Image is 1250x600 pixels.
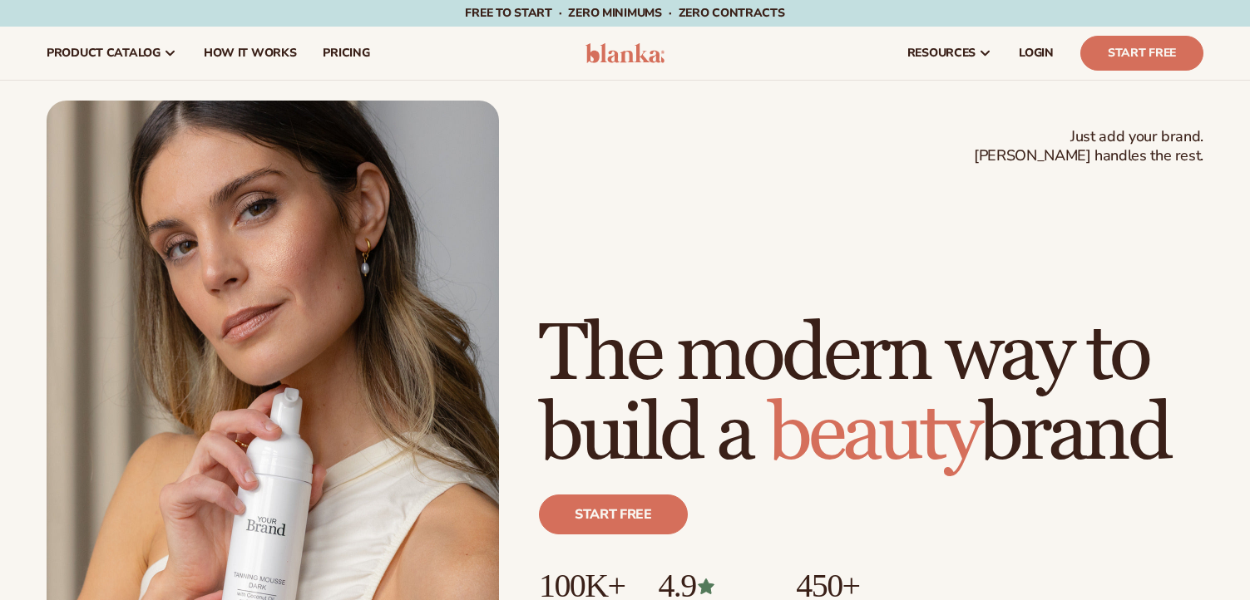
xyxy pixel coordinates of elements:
[465,5,784,21] span: Free to start · ZERO minimums · ZERO contracts
[47,47,161,60] span: product catalog
[539,494,688,534] a: Start free
[907,47,976,60] span: resources
[539,315,1203,475] h1: The modern way to build a brand
[1080,36,1203,71] a: Start Free
[323,47,369,60] span: pricing
[894,27,1005,80] a: resources
[204,47,297,60] span: How It Works
[585,43,665,63] img: logo
[974,127,1203,166] span: Just add your brand. [PERSON_NAME] handles the rest.
[190,27,310,80] a: How It Works
[309,27,383,80] a: pricing
[1019,47,1054,60] span: LOGIN
[768,386,979,483] span: beauty
[1005,27,1067,80] a: LOGIN
[33,27,190,80] a: product catalog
